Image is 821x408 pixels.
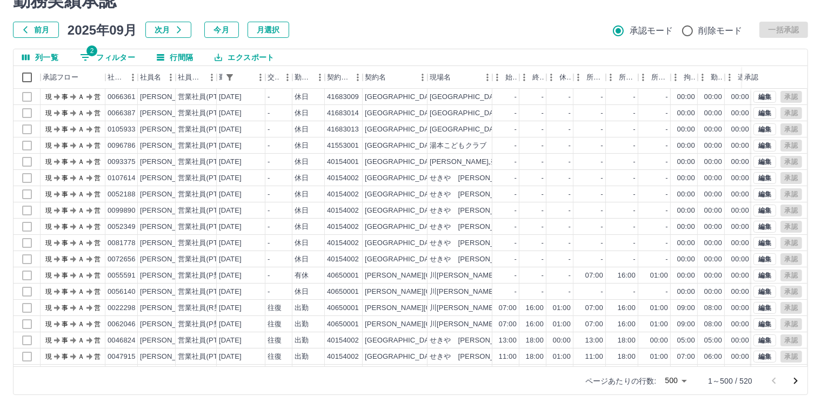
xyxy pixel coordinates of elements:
[363,66,428,89] div: 契約名
[78,142,84,149] text: Ａ
[295,141,309,151] div: 休日
[219,141,242,151] div: [DATE]
[108,66,125,89] div: 社員番号
[704,206,722,216] div: 00:00
[268,222,270,232] div: -
[569,238,571,248] div: -
[45,239,52,247] text: 現
[660,373,691,389] div: 500
[569,157,571,167] div: -
[327,141,359,151] div: 41553001
[45,126,52,133] text: 現
[108,108,136,119] div: 0066387
[731,238,749,248] div: 00:00
[546,66,573,89] div: 休憩
[268,189,270,200] div: -
[268,141,270,151] div: -
[742,66,798,89] div: 承認
[365,222,439,232] div: [GEOGRAPHIC_DATA]
[176,66,217,89] div: 社員区分
[677,206,695,216] div: 00:00
[94,126,101,133] text: 営
[78,207,84,214] text: Ａ
[140,66,161,89] div: 社員名
[365,92,439,102] div: [GEOGRAPHIC_DATA]
[45,174,52,182] text: 現
[666,157,668,167] div: -
[365,238,439,248] div: [GEOGRAPHIC_DATA]
[312,69,328,85] button: メニュー
[268,206,270,216] div: -
[45,190,52,198] text: 現
[178,92,235,102] div: 営業社員(PT契約)
[704,189,722,200] div: 00:00
[704,108,722,119] div: 00:00
[677,173,695,183] div: 00:00
[140,238,199,248] div: [PERSON_NAME]
[753,123,776,135] button: 編集
[633,108,636,119] div: -
[325,66,363,89] div: 契約コード
[569,173,571,183] div: -
[138,66,176,89] div: 社員名
[204,69,220,85] button: メニュー
[78,174,84,182] text: Ａ
[738,66,750,89] div: 遅刻等
[268,66,279,89] div: 交通費
[601,157,603,167] div: -
[515,108,517,119] div: -
[365,189,439,200] div: [GEOGRAPHIC_DATA]
[430,66,451,89] div: 現場名
[753,156,776,168] button: 編集
[430,189,517,200] div: せきや [PERSON_NAME]
[633,141,636,151] div: -
[569,189,571,200] div: -
[542,173,544,183] div: -
[178,124,235,135] div: 営業社員(PT契約)
[515,238,517,248] div: -
[86,45,97,56] span: 2
[479,69,496,85] button: メニュー
[633,222,636,232] div: -
[744,66,758,89] div: 承認
[569,124,571,135] div: -
[704,141,722,151] div: 00:00
[45,223,52,231] text: 現
[569,206,571,216] div: -
[430,92,596,102] div: [GEOGRAPHIC_DATA][PERSON_NAME]第2クラブ
[630,24,673,37] span: 承認モード
[542,238,544,248] div: -
[94,109,101,117] text: 営
[753,107,776,119] button: 編集
[586,66,604,89] div: 所定開始
[140,108,199,119] div: [PERSON_NAME]
[13,22,59,38] button: 前月
[677,189,695,200] div: 00:00
[753,221,776,233] button: 編集
[633,206,636,216] div: -
[619,66,636,89] div: 所定終業
[108,141,136,151] div: 0096786
[365,173,439,183] div: [GEOGRAPHIC_DATA]
[601,189,603,200] div: -
[753,188,776,200] button: 編集
[78,93,84,101] text: Ａ
[671,66,698,89] div: 拘束
[365,108,439,119] div: [GEOGRAPHIC_DATA]
[666,92,668,102] div: -
[140,124,199,135] div: [PERSON_NAME]
[731,108,749,119] div: 00:00
[268,157,270,167] div: -
[78,190,84,198] text: Ａ
[327,66,350,89] div: 契約コード
[222,70,237,85] button: フィルター表示
[601,124,603,135] div: -
[204,22,239,38] button: 今月
[753,269,776,281] button: 編集
[327,206,359,216] div: 40154002
[633,92,636,102] div: -
[295,222,309,232] div: 休日
[365,124,439,135] div: [GEOGRAPHIC_DATA]
[327,92,359,102] div: 41683009
[62,223,68,231] text: 事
